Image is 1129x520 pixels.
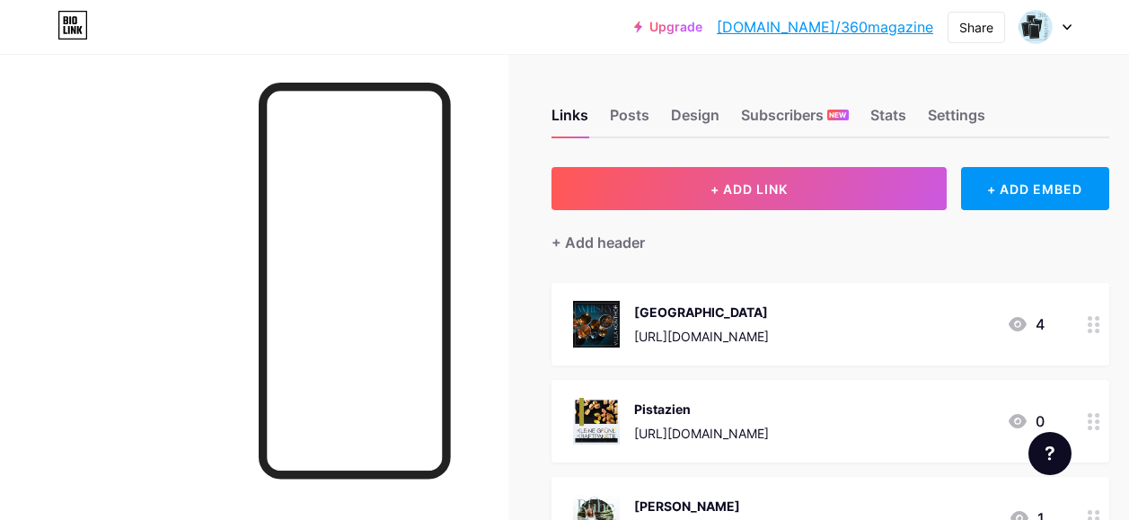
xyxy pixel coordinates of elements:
div: Design [671,104,719,137]
div: [PERSON_NAME] [634,497,870,516]
div: 0 [1007,410,1045,432]
div: [URL][DOMAIN_NAME] [634,327,769,346]
div: Subscribers [741,104,849,137]
div: [GEOGRAPHIC_DATA] [634,303,769,322]
span: NEW [829,110,846,120]
img: juliswelt [1019,10,1053,44]
img: Pistazien [573,398,620,445]
div: Pistazien [634,400,769,419]
div: Share [959,18,993,37]
div: + Add header [551,232,645,253]
div: Links [551,104,588,137]
a: Upgrade [634,20,702,34]
span: + ADD LINK [710,181,788,197]
a: [DOMAIN_NAME]/360magazine [717,16,933,38]
div: Posts [610,104,649,137]
img: Villa Konthor [573,301,620,348]
div: 4 [1007,313,1045,335]
div: Settings [928,104,985,137]
div: Stats [870,104,906,137]
div: [URL][DOMAIN_NAME] [634,424,769,443]
div: + ADD EMBED [961,167,1109,210]
button: + ADD LINK [551,167,947,210]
